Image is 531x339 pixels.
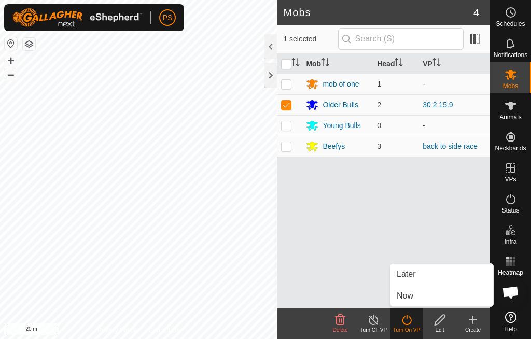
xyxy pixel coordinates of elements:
span: Animals [499,114,522,120]
span: Notifications [494,52,527,58]
span: Heatmap [498,270,523,276]
div: Turn On VP [390,326,423,334]
a: Contact Us [149,326,179,335]
div: Older Bulls [323,100,358,110]
span: Infra [504,238,516,245]
span: 0 [377,121,381,130]
p-sorticon: Activate to sort [395,60,403,68]
span: Delete [333,327,348,333]
td: - [418,74,490,94]
span: VPs [505,176,516,182]
td: - [418,115,490,136]
span: Later [397,268,415,280]
button: Reset Map [5,37,17,50]
p-sorticon: Activate to sort [432,60,441,68]
a: 30 2 15.9 [423,101,453,109]
span: Schedules [496,21,525,27]
div: Turn Off VP [357,326,390,334]
span: Now [397,290,413,302]
div: mob of one [323,79,359,90]
li: Later [390,264,493,285]
a: Help [490,307,531,336]
img: Gallagher Logo [12,8,142,27]
button: + [5,54,17,67]
th: VP [418,54,490,74]
span: PS [163,12,173,23]
span: Help [504,326,517,332]
span: 2 [377,101,381,109]
span: 1 [377,80,381,88]
div: Open chat [495,277,526,308]
th: Mob [302,54,373,74]
div: Young Bulls [323,120,360,131]
div: Edit [423,326,456,334]
h2: Mobs [283,6,473,19]
p-sorticon: Activate to sort [291,60,300,68]
span: Status [501,207,519,214]
input: Search (S) [338,28,464,50]
a: Privacy Policy [97,326,136,335]
span: 4 [473,5,479,20]
li: Now [390,286,493,306]
p-sorticon: Activate to sort [321,60,329,68]
button: – [5,68,17,80]
button: Map Layers [23,38,35,50]
div: Create [456,326,490,334]
span: 1 selected [283,34,338,45]
span: Neckbands [495,145,526,151]
a: back to side race [423,142,478,150]
span: Mobs [503,83,518,89]
div: Beefys [323,141,345,152]
th: Head [373,54,418,74]
span: 3 [377,142,381,150]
